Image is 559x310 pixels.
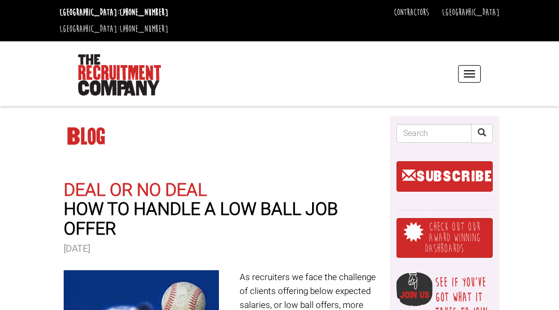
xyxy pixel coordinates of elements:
[57,21,171,37] li: [GEOGRAPHIC_DATA]:
[120,23,168,35] a: [PHONE_NUMBER]
[78,54,161,96] img: The Recruitment Company
[394,7,429,18] a: Contractors
[64,177,386,239] a: Deal or no dealHow to handle a low ball job offer
[396,272,433,306] img: Join Us
[396,161,493,192] a: SUBSCRIBE
[120,7,168,18] a: [PHONE_NUMBER]
[442,7,499,18] a: [GEOGRAPHIC_DATA]
[396,218,493,258] a: Check out our award winning dashboards
[64,244,386,254] h3: [DATE]
[396,124,472,143] input: Search
[57,4,171,21] li: [GEOGRAPHIC_DATA]:
[64,200,386,239] span: How to handle a low ball job offer
[64,128,386,146] h1: Blog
